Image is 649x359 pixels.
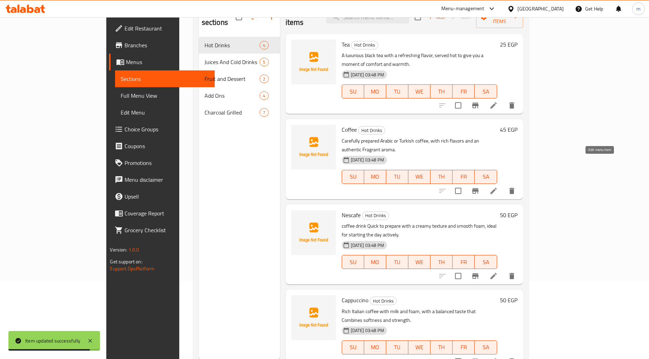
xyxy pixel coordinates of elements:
[205,91,260,100] span: Add Ons
[342,84,364,98] button: SU
[467,182,484,199] button: Branch-specific-item
[260,109,268,116] span: 7
[408,340,430,354] button: WE
[205,41,260,49] span: Hot Drinks
[475,84,497,98] button: SA
[364,255,386,269] button: MO
[467,268,484,284] button: Branch-specific-item
[475,340,497,354] button: SA
[109,20,215,37] a: Edit Restaurant
[503,182,520,199] button: delete
[342,170,364,184] button: SU
[408,170,430,184] button: WE
[352,41,378,49] span: Hot Drinks
[411,172,428,182] span: WE
[500,210,517,220] h6: 50 EGP
[260,41,268,49] div: items
[364,340,386,354] button: MO
[455,342,472,352] span: FR
[115,87,215,104] a: Full Menu View
[500,40,517,49] h6: 25 EGP
[109,205,215,222] a: Coverage Report
[342,51,497,69] p: A luxurious black tea with a refreshing flavor, served hot to give you a moment of comfort and wa...
[451,98,466,113] span: Select to update
[477,87,494,97] span: SA
[455,257,472,267] span: FR
[121,108,209,117] span: Edit Menu
[362,212,389,220] div: Hot Drinks
[503,97,520,114] button: delete
[260,108,268,117] div: items
[489,272,498,280] a: Edit menu item
[202,7,236,28] h2: Menu sections
[125,209,209,218] span: Coverage Report
[342,39,350,50] span: Tea
[199,34,280,124] nav: Menu sections
[389,87,406,97] span: TU
[500,125,517,134] h6: 45 EGP
[453,84,475,98] button: FR
[342,124,357,135] span: Coffee
[342,295,368,305] span: Cappuccino
[367,87,383,97] span: MO
[433,172,450,182] span: TH
[430,255,453,269] button: TH
[451,184,466,198] span: Select to update
[364,84,386,98] button: MO
[199,104,280,121] div: Charcoal Grilled7
[364,170,386,184] button: MO
[205,75,260,83] span: Fruit and Dessert
[362,212,389,220] span: Hot Drinks
[25,337,80,345] div: Item updated successfully
[386,255,408,269] button: TU
[342,255,364,269] button: SU
[370,297,397,305] div: Hot Drinks
[125,142,209,150] span: Coupons
[430,340,453,354] button: TH
[109,54,215,70] a: Menus
[342,222,497,239] p: coffee drink Quick to prepare with a creamy texture and smooth foam, ideal for starting the day a...
[451,269,466,283] span: Select to update
[408,255,430,269] button: WE
[126,58,209,66] span: Menus
[430,170,453,184] button: TH
[291,125,336,170] img: Coffee
[205,58,260,66] span: Juices And Cold Drinks
[199,37,280,54] div: Hot Drinks4
[455,87,472,97] span: FR
[430,84,453,98] button: TH
[121,91,209,100] span: Full Menu View
[475,170,497,184] button: SA
[389,342,406,352] span: TU
[348,157,387,163] span: [DATE] 03:48 PM
[367,257,383,267] span: MO
[386,170,408,184] button: TU
[109,138,215,154] a: Coupons
[348,327,387,334] span: [DATE] 03:48 PM
[453,255,475,269] button: FR
[345,342,361,352] span: SU
[199,70,280,87] div: Fruit and Dessert2
[260,42,268,49] span: 4
[125,24,209,33] span: Edit Restaurant
[260,76,268,82] span: 2
[453,340,475,354] button: FR
[205,108,260,117] span: Charcoal Grilled
[475,255,497,269] button: SA
[110,257,142,266] span: Get support on:
[125,159,209,167] span: Promotions
[411,342,428,352] span: WE
[386,340,408,354] button: TU
[517,5,564,13] div: [GEOGRAPHIC_DATA]
[260,59,268,65] span: 5
[477,172,494,182] span: SA
[125,192,209,201] span: Upsell
[455,172,472,182] span: FR
[260,75,268,83] div: items
[121,75,209,83] span: Sections
[109,121,215,138] a: Choice Groups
